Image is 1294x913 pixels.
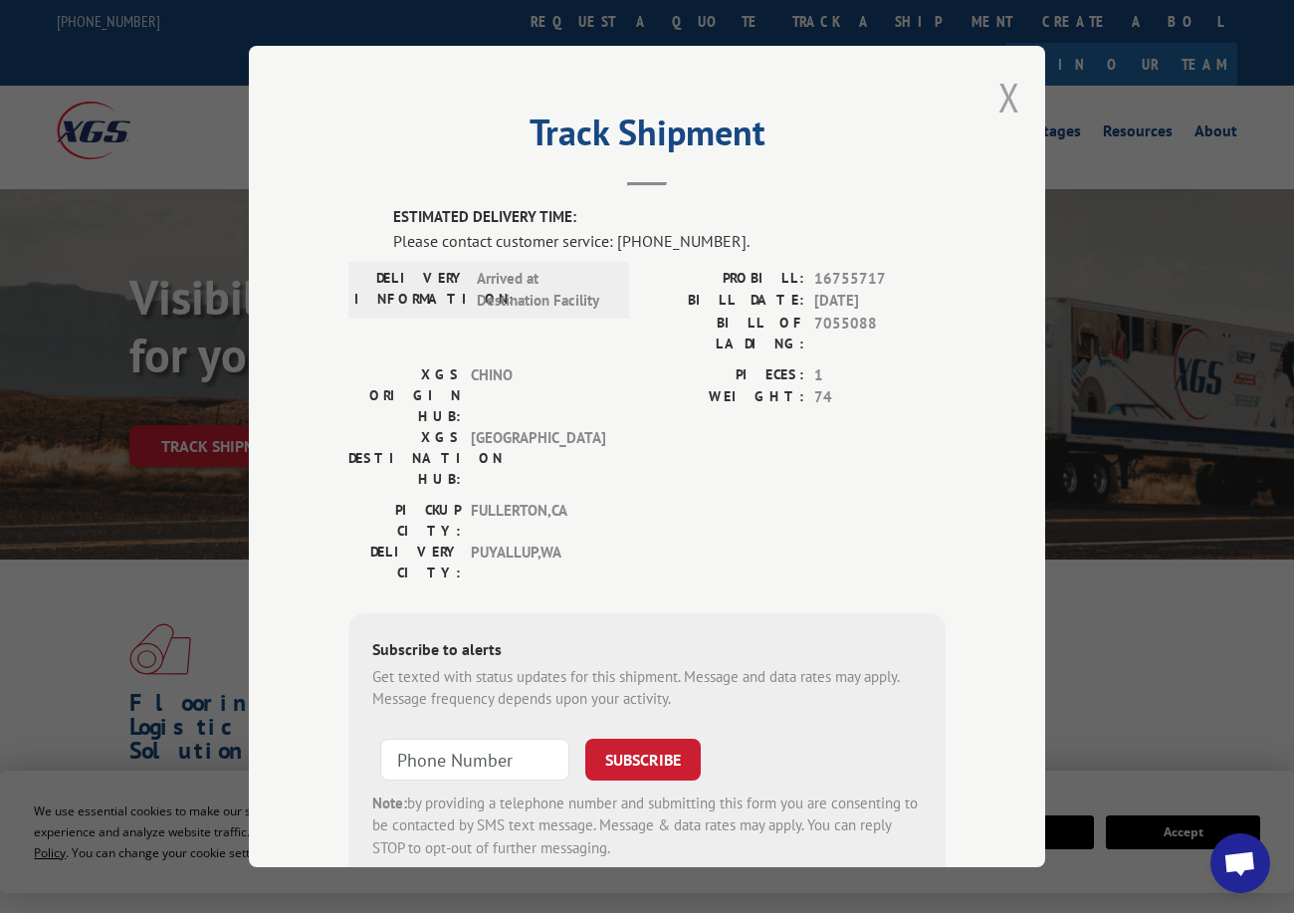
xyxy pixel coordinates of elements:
[647,363,804,386] label: PIECES:
[372,793,407,811] strong: Note:
[348,118,946,156] h2: Track Shipment
[471,426,605,489] span: [GEOGRAPHIC_DATA]
[348,426,461,489] label: XGS DESTINATION HUB:
[647,386,804,409] label: WEIGHT:
[814,267,946,290] span: 16755717
[393,206,946,229] label: ESTIMATED DELIVERY TIME:
[471,541,605,582] span: PUYALLUP , WA
[647,290,804,313] label: BILL DATE:
[814,312,946,353] span: 7055088
[348,363,461,426] label: XGS ORIGIN HUB:
[372,636,922,665] div: Subscribe to alerts
[471,499,605,541] span: FULLERTON , CA
[348,499,461,541] label: PICKUP CITY:
[1210,833,1270,893] div: Open chat
[372,665,922,710] div: Get texted with status updates for this shipment. Message and data rates may apply. Message frequ...
[585,738,701,780] button: SUBSCRIBE
[814,290,946,313] span: [DATE]
[348,541,461,582] label: DELIVERY CITY:
[647,312,804,353] label: BILL OF LADING:
[354,267,467,312] label: DELIVERY INFORMATION:
[471,363,605,426] span: CHINO
[393,228,946,252] div: Please contact customer service: [PHONE_NUMBER].
[380,738,569,780] input: Phone Number
[477,267,611,312] span: Arrived at Destination Facility
[814,386,946,409] span: 74
[998,71,1020,123] button: Close modal
[647,267,804,290] label: PROBILL:
[372,792,922,859] div: by providing a telephone number and submitting this form you are consenting to be contacted by SM...
[814,363,946,386] span: 1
